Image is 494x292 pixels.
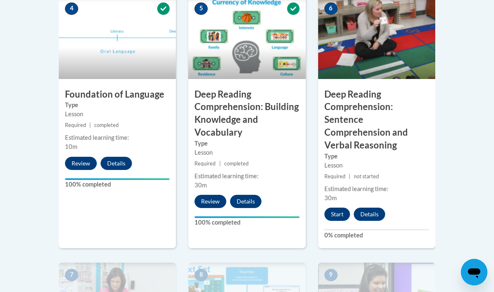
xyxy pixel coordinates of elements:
div: Estimated learning time: [324,184,429,194]
div: Your progress [194,216,299,218]
div: Estimated learning time: [194,172,299,181]
span: 5 [194,2,208,15]
label: 100% completed [194,218,299,227]
h3: Foundation of Language [59,88,176,101]
span: Required [194,160,216,167]
span: 9 [324,269,338,281]
div: Your progress [65,178,170,180]
label: Type [324,152,429,161]
div: Lesson [324,161,429,170]
div: Estimated learning time: [65,133,170,142]
button: Details [230,195,261,208]
span: 8 [194,269,208,281]
span: 10m [65,143,77,150]
label: Type [65,101,170,110]
span: 30m [324,194,337,201]
button: Details [101,157,132,170]
button: Review [65,157,97,170]
button: Start [324,208,350,221]
span: Required [324,173,345,180]
h3: Deep Reading Comprehension: Building Knowledge and Vocabulary [188,88,305,139]
span: completed [224,160,249,167]
span: | [349,173,350,180]
h3: Deep Reading Comprehension: Sentence Comprehension and Verbal Reasoning [318,88,435,152]
span: completed [94,122,119,128]
span: Required [65,122,86,128]
span: | [219,160,221,167]
button: Details [354,208,385,221]
label: 0% completed [324,231,429,240]
span: 7 [65,269,78,281]
div: Lesson [65,110,170,119]
span: not started [354,173,379,180]
div: Lesson [194,148,299,157]
span: 6 [324,2,338,15]
iframe: Button to launch messaging window [461,259,487,285]
label: 100% completed [65,180,170,189]
span: 4 [65,2,78,15]
label: Type [194,139,299,148]
span: | [89,122,91,128]
span: 30m [194,182,207,189]
button: Review [194,195,226,208]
